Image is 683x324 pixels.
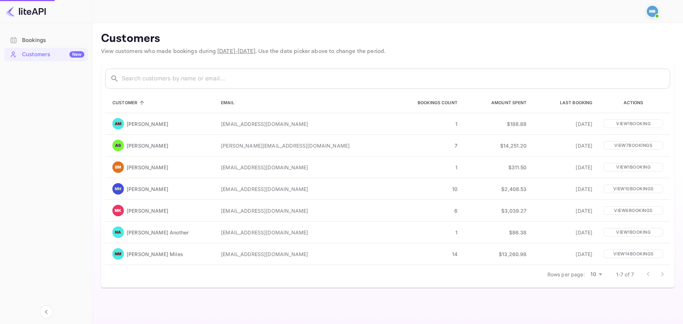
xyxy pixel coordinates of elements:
[112,205,124,216] img: Monique Kampf
[6,6,46,17] img: LiteAPI logo
[394,250,457,258] p: 14
[551,99,593,107] span: Last Booking
[127,207,168,214] p: [PERSON_NAME]
[127,229,189,236] p: [PERSON_NAME] Another
[127,120,168,128] p: [PERSON_NAME]
[221,207,383,214] p: [EMAIL_ADDRESS][DOMAIN_NAME]
[538,120,593,128] p: [DATE]
[604,119,663,128] p: View 1 booking
[127,250,183,258] p: [PERSON_NAME] Miles
[469,164,527,171] p: $311.50
[22,36,84,44] div: Bookings
[469,142,527,149] p: $14,251.20
[22,51,84,59] div: Customers
[394,142,457,149] p: 7
[127,164,168,171] p: [PERSON_NAME]
[101,32,674,46] p: Customers
[547,271,585,278] p: Rows per page:
[604,250,663,258] p: View 14 booking s
[112,227,124,238] img: Nix Another
[217,48,255,55] span: [DATE] - [DATE]
[469,250,527,258] p: $13,260.98
[394,229,457,236] p: 1
[122,69,670,89] input: Search customers by name or email...
[538,207,593,214] p: [DATE]
[482,99,527,107] span: Amount Spent
[538,164,593,171] p: [DATE]
[598,93,670,113] th: Actions
[538,250,593,258] p: [DATE]
[221,99,244,107] span: Email
[408,99,457,107] span: Bookings Count
[40,306,53,318] button: Collapse navigation
[647,6,658,17] img: Mohcine Belkhir
[112,118,124,129] img: Aaa Milesbbbb
[4,48,88,62] div: CustomersNew
[112,99,147,107] span: Customer
[112,248,124,260] img: Nix Miles
[394,120,457,128] p: 1
[394,164,457,171] p: 1
[221,164,383,171] p: [EMAIL_ADDRESS][DOMAIN_NAME]
[221,250,383,258] p: [EMAIL_ADDRESS][DOMAIN_NAME]
[221,120,383,128] p: [EMAIL_ADDRESS][DOMAIN_NAME]
[127,142,168,149] p: [PERSON_NAME]
[394,207,457,214] p: 6
[469,120,527,128] p: $188.88
[604,163,663,171] p: View 1 booking
[604,185,663,193] p: View 10 booking s
[112,140,124,151] img: Alex Guzman
[101,48,386,55] span: View customers who made bookings during . Use the date picker above to change the period.
[69,51,84,58] div: New
[469,207,527,214] p: $3,039.27
[221,185,383,193] p: [EMAIL_ADDRESS][DOMAIN_NAME]
[112,161,124,173] img: Eli Manning
[4,33,88,47] a: Bookings
[616,271,634,278] p: 1-7 of 7
[221,142,383,149] p: [PERSON_NAME][EMAIL_ADDRESS][DOMAIN_NAME]
[538,142,593,149] p: [DATE]
[221,229,383,236] p: [EMAIL_ADDRESS][DOMAIN_NAME]
[394,185,457,193] p: 10
[469,229,527,236] p: $86.38
[127,185,168,193] p: [PERSON_NAME]
[604,141,663,150] p: View 7 booking s
[538,185,593,193] p: [DATE]
[538,229,593,236] p: [DATE]
[4,48,88,61] a: CustomersNew
[588,269,605,280] div: 10
[469,185,527,193] p: $2,408.53
[604,228,663,237] p: View 1 booking
[112,183,124,195] img: Madelyn Hardy
[604,206,663,215] p: View 6 booking s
